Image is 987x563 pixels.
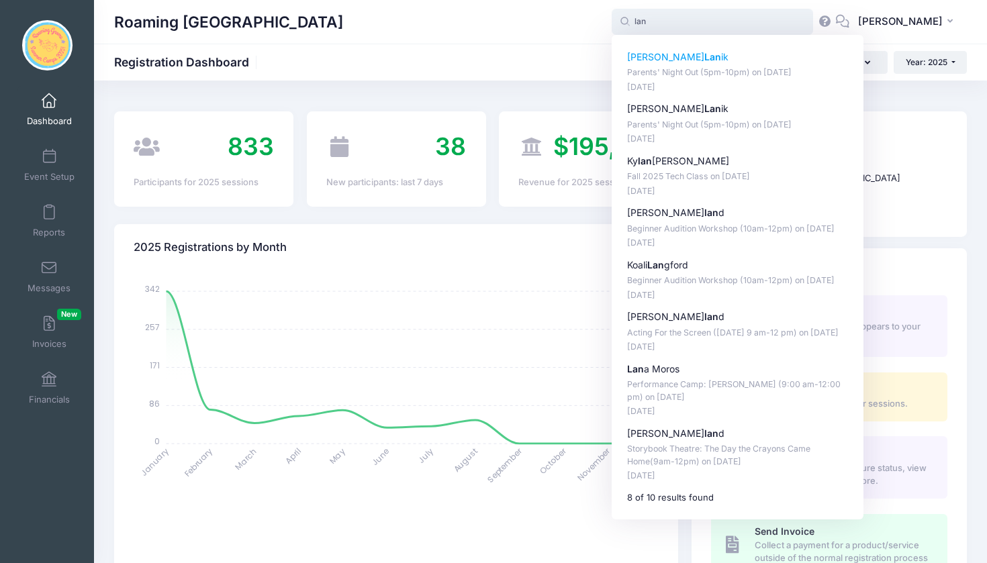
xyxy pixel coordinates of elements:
[627,66,849,79] p: Parents' Night Out (5pm-10pm) on [DATE]
[638,155,652,166] strong: lan
[627,443,849,468] p: Storybook Theatre: The Day the Crayons Came Home(9am-12pm) on [DATE]
[755,525,814,537] span: Send Invoice
[28,283,70,294] span: Messages
[627,405,849,418] p: [DATE]
[627,50,849,64] p: [PERSON_NAME] ik
[627,470,849,482] p: [DATE]
[33,227,65,238] span: Reports
[17,309,81,356] a: InvoicesNew
[17,364,81,411] a: Financials
[627,310,849,324] p: [PERSON_NAME] d
[182,446,215,478] tspan: February
[32,338,66,350] span: Invoices
[369,446,391,468] tspan: June
[57,309,81,320] span: New
[704,51,721,62] strong: Lan
[704,311,718,322] strong: lan
[627,185,849,198] p: [DATE]
[627,363,644,374] strong: Lan
[27,115,72,127] span: Dashboard
[858,14,943,29] span: [PERSON_NAME]
[627,289,849,302] p: [DATE]
[228,132,274,161] span: 833
[24,171,75,183] span: Event Setup
[138,446,171,478] tspan: January
[627,170,849,183] p: Fall 2025 Tech Class on [DATE]
[627,274,849,287] p: Beginner Audition Workshop (10am-12pm) on [DATE]
[906,57,947,67] span: Year: 2025
[704,427,718,439] strong: lan
[627,133,849,146] p: [DATE]
[575,445,613,483] tspan: November
[114,7,343,38] h1: Roaming [GEOGRAPHIC_DATA]
[553,132,659,161] span: $195,732
[647,259,664,270] strong: Lan
[894,51,967,74] button: Year: 2025
[145,283,160,295] tspan: 342
[17,253,81,300] a: Messages
[114,55,261,69] h1: Registration Dashboard
[416,446,436,466] tspan: July
[627,102,849,116] p: [PERSON_NAME] ik
[627,378,849,403] p: Performance Camp: [PERSON_NAME] (9:00 am-12:00 pm) on [DATE]
[233,446,260,472] tspan: March
[627,206,849,220] p: [PERSON_NAME] d
[134,176,274,189] div: Participants for 2025 sessions
[326,176,467,189] div: New participants: last 7 days
[627,491,849,505] div: 8 of 10 results found
[149,397,160,409] tspan: 86
[627,341,849,354] p: [DATE]
[283,446,303,466] tspan: April
[627,258,849,272] p: Koali gford
[150,360,160,371] tspan: 171
[627,327,849,340] p: Acting For the Screen ([DATE] 9 am-12 pm) on [DATE]
[154,436,160,447] tspan: 0
[627,223,849,236] p: Beginner Audition Workshop (10am-12pm) on [DATE]
[704,103,721,114] strong: Lan
[17,142,81,189] a: Event Setup
[17,86,81,133] a: Dashboard
[849,7,967,38] button: [PERSON_NAME]
[327,446,347,466] tspan: May
[145,321,160,333] tspan: 257
[435,132,466,161] span: 38
[134,228,287,266] h4: 2025 Registrations by Month
[29,394,70,405] span: Financials
[627,154,849,168] p: Ky [PERSON_NAME]
[627,81,849,94] p: [DATE]
[612,9,813,36] input: Search by First Name, Last Name, or Email...
[704,207,718,218] strong: lan
[17,197,81,244] a: Reports
[627,362,849,376] p: a Moros
[22,20,73,70] img: Roaming Gnome Theatre
[627,237,849,250] p: [DATE]
[518,176,659,189] div: Revenue for 2025 sessions
[627,427,849,441] p: [PERSON_NAME] d
[485,445,524,484] tspan: September
[627,119,849,132] p: Parents' Night Out (5pm-10pm) on [DATE]
[538,445,569,476] tspan: October
[451,446,480,474] tspan: August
